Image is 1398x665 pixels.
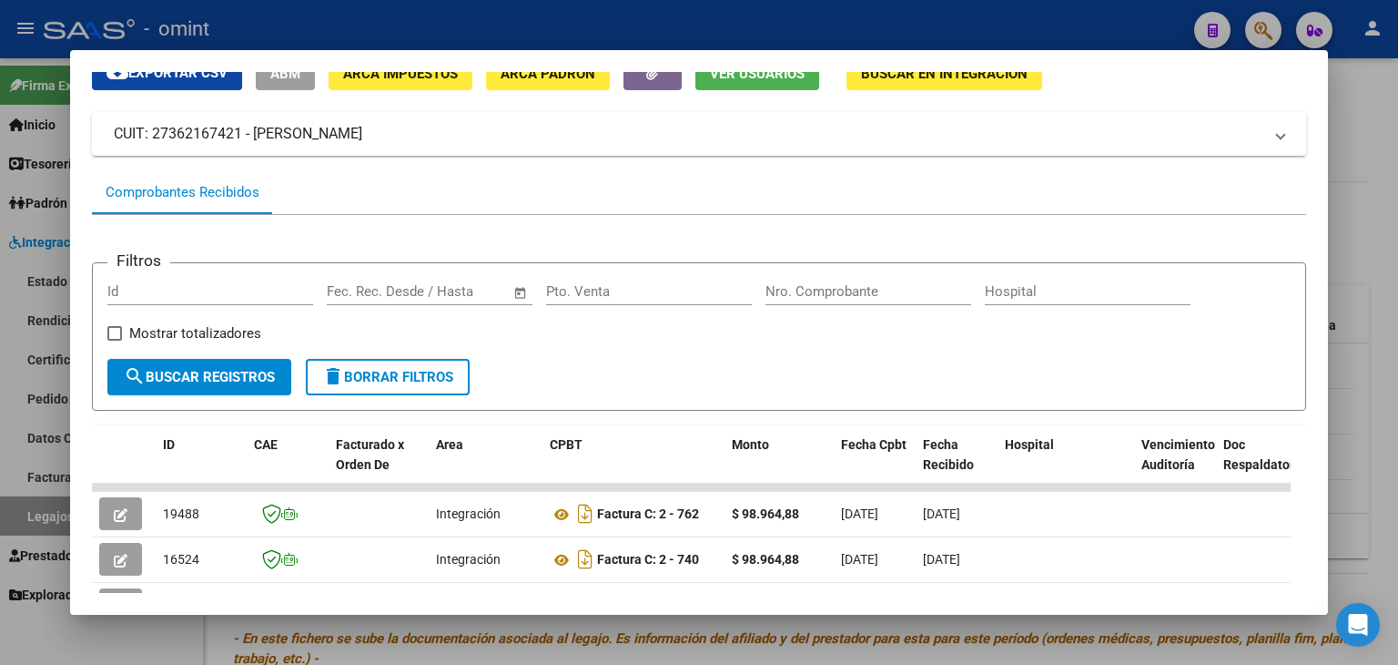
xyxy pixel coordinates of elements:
span: 16524 [163,552,199,567]
input: Fecha inicio [327,283,400,300]
datatable-header-cell: CPBT [542,425,724,506]
button: ABM [256,56,315,90]
span: Hospital [1005,437,1054,452]
span: Monto [732,437,769,452]
span: Area [436,437,463,452]
span: 19488 [163,506,199,521]
span: ID [163,437,175,452]
mat-icon: delete [322,365,344,387]
span: Doc Respaldatoria [1223,437,1305,473]
datatable-header-cell: Vencimiento Auditoría [1134,425,1216,506]
span: Facturado x Orden De [336,437,404,473]
i: Descargar documento [573,499,597,528]
datatable-header-cell: CAE [247,425,329,506]
span: Ver Usuarios [710,66,805,82]
button: Ver Usuarios [695,56,819,90]
span: Exportar CSV [106,65,228,81]
span: Vencimiento Auditoría [1141,437,1215,473]
span: Integración [436,506,501,521]
button: Exportar CSV [92,56,242,90]
datatable-header-cell: Fecha Cpbt [834,425,916,506]
span: ARCA Impuestos [343,66,458,82]
datatable-header-cell: Area [429,425,542,506]
span: Integración [436,552,501,567]
span: Buscar en Integración [861,66,1028,82]
datatable-header-cell: Hospital [998,425,1134,506]
button: ARCA Impuestos [329,56,472,90]
input: Fecha fin [417,283,505,300]
button: Buscar en Integración [846,56,1042,90]
strong: $ 98.964,88 [732,552,799,567]
h3: Filtros [107,249,170,272]
mat-icon: search [124,365,146,387]
strong: Factura C: 2 - 762 [597,507,699,522]
div: Open Intercom Messenger [1336,603,1380,647]
span: Buscar Registros [124,369,275,385]
span: Borrar Filtros [322,369,453,385]
mat-panel-title: CUIT: 27362167421 - [PERSON_NAME] [114,123,1262,145]
span: [DATE] [923,552,960,567]
i: Descargar documento [573,545,597,574]
mat-expansion-panel-header: CUIT: 27362167421 - [PERSON_NAME] [92,112,1306,156]
mat-icon: cloud_download [106,61,128,83]
span: Fecha Recibido [923,437,974,473]
span: [DATE] [841,506,878,521]
strong: $ 98.964,88 [732,506,799,521]
span: Mostrar totalizadores [129,322,261,344]
datatable-header-cell: Fecha Recibido [916,425,998,506]
span: Fecha Cpbt [841,437,907,452]
i: Descargar documento [573,590,597,619]
datatable-header-cell: Monto [724,425,834,506]
datatable-header-cell: Facturado x Orden De [329,425,429,506]
span: [DATE] [923,506,960,521]
button: Buscar Registros [107,359,291,395]
button: Open calendar [510,282,531,303]
span: ABM [270,66,300,82]
strong: Factura C: 2 - 740 [597,553,699,568]
datatable-header-cell: Doc Respaldatoria [1216,425,1325,506]
span: ARCA Padrón [501,66,595,82]
span: CPBT [550,437,582,452]
div: Comprobantes Recibidos [106,182,259,203]
datatable-header-cell: ID [156,425,247,506]
span: CAE [254,437,278,452]
button: ARCA Padrón [486,56,610,90]
button: Borrar Filtros [306,359,470,395]
span: [DATE] [841,552,878,567]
